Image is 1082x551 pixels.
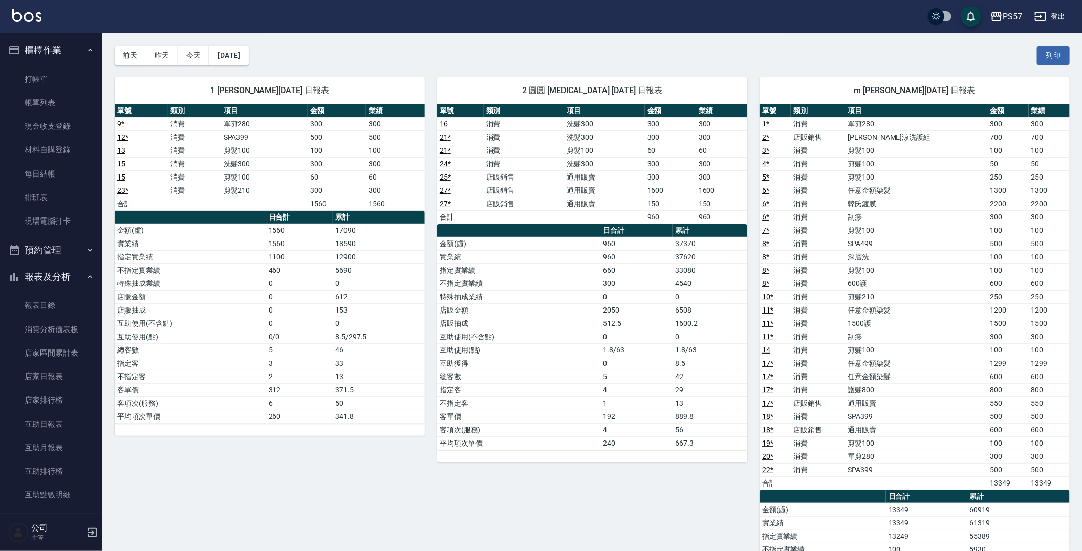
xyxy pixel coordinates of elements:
[1029,144,1070,157] td: 100
[845,303,987,317] td: 任意金額染髮
[115,383,266,396] td: 客單價
[221,130,308,144] td: SPA399
[987,210,1028,224] td: 300
[645,170,696,184] td: 300
[115,357,266,370] td: 指定客
[308,170,366,184] td: 60
[115,410,266,423] td: 平均項次單價
[673,317,747,330] td: 1600.2
[772,85,1057,96] span: m [PERSON_NAME][DATE] 日報表
[308,197,366,210] td: 1560
[961,6,981,27] button: save
[696,210,747,224] td: 960
[845,343,987,357] td: 剪髮100
[564,184,645,197] td: 通用販賣
[8,522,29,543] img: Person
[221,104,308,118] th: 項目
[600,250,673,263] td: 960
[791,277,845,290] td: 消費
[221,144,308,157] td: 剪髮100
[168,117,221,130] td: 消費
[1029,330,1070,343] td: 300
[1029,343,1070,357] td: 100
[564,104,645,118] th: 項目
[31,533,83,542] p: 主管
[31,523,83,533] h5: 公司
[987,250,1028,263] td: 100
[366,144,425,157] td: 100
[600,330,673,343] td: 0
[791,130,845,144] td: 店販銷售
[168,130,221,144] td: 消費
[4,237,98,263] button: 預約管理
[1029,370,1070,383] td: 600
[333,370,425,383] td: 13
[845,250,987,263] td: 深層洗
[1029,117,1070,130] td: 300
[600,410,673,423] td: 192
[437,370,600,383] td: 總客數
[209,46,248,65] button: [DATE]
[845,157,987,170] td: 剪髮100
[564,197,645,210] td: 通用販賣
[600,237,673,250] td: 960
[266,277,333,290] td: 0
[987,170,1028,184] td: 250
[437,383,600,396] td: 指定客
[4,37,98,63] button: 櫃檯作業
[673,250,747,263] td: 37620
[791,410,845,423] td: 消費
[791,303,845,317] td: 消費
[449,85,735,96] span: 2 圓圓 [MEDICAL_DATA] [DATE] 日報表
[1029,277,1070,290] td: 600
[673,410,747,423] td: 889.8
[645,104,696,118] th: 金額
[696,104,747,118] th: 業績
[1029,224,1070,237] td: 100
[696,144,747,157] td: 60
[115,290,266,303] td: 店販金額
[845,263,987,277] td: 剪髮100
[308,184,366,197] td: 300
[437,237,600,250] td: 金額(虛)
[987,104,1028,118] th: 金額
[696,197,747,210] td: 150
[168,184,221,197] td: 消費
[845,224,987,237] td: 剪髮100
[673,290,747,303] td: 0
[845,290,987,303] td: 剪髮210
[127,85,413,96] span: 1 [PERSON_NAME][DATE] 日報表
[791,383,845,396] td: 消費
[564,157,645,170] td: 洗髮300
[791,357,845,370] td: 消費
[437,330,600,343] td: 互助使用(不含點)
[696,184,747,197] td: 1600
[564,130,645,144] td: 洗髮300
[1029,290,1070,303] td: 250
[987,224,1028,237] td: 100
[484,157,565,170] td: 消費
[600,263,673,277] td: 660
[791,263,845,277] td: 消費
[1029,357,1070,370] td: 1299
[600,290,673,303] td: 0
[987,117,1028,130] td: 300
[308,144,366,157] td: 100
[12,9,41,22] img: Logo
[333,303,425,317] td: 153
[791,170,845,184] td: 消費
[333,343,425,357] td: 46
[987,157,1028,170] td: 50
[845,117,987,130] td: 單剪280
[366,197,425,210] td: 1560
[845,197,987,210] td: 韓氏鍍膜
[168,104,221,118] th: 類別
[366,170,425,184] td: 60
[4,412,98,436] a: 互助日報表
[845,317,987,330] td: 1500護
[4,483,98,506] a: 互助點數明細
[987,370,1028,383] td: 600
[333,277,425,290] td: 0
[437,396,600,410] td: 不指定客
[178,46,210,65] button: 今天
